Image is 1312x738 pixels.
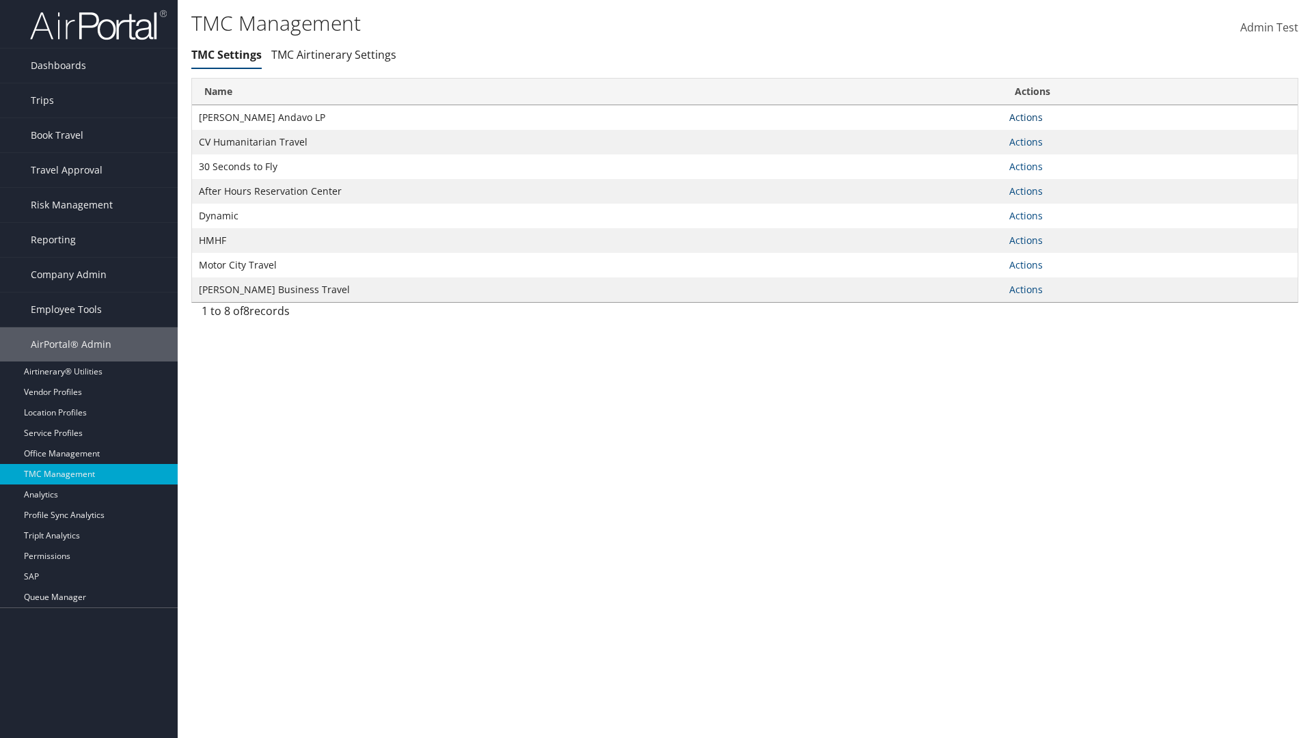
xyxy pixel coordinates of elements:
[31,258,107,292] span: Company Admin
[30,9,167,41] img: airportal-logo.png
[1009,135,1043,148] a: Actions
[31,153,102,187] span: Travel Approval
[192,204,1002,228] td: Dynamic
[31,49,86,83] span: Dashboards
[31,83,54,118] span: Trips
[31,118,83,152] span: Book Travel
[1009,258,1043,271] a: Actions
[192,277,1002,302] td: [PERSON_NAME] Business Travel
[31,188,113,222] span: Risk Management
[1009,160,1043,173] a: Actions
[191,47,262,62] a: TMC Settings
[31,292,102,327] span: Employee Tools
[192,105,1002,130] td: [PERSON_NAME] Andavo LP
[191,9,929,38] h1: TMC Management
[1009,283,1043,296] a: Actions
[1009,209,1043,222] a: Actions
[192,253,1002,277] td: Motor City Travel
[31,327,111,361] span: AirPortal® Admin
[192,228,1002,253] td: HMHF
[1009,234,1043,247] a: Actions
[1240,20,1298,35] span: Admin Test
[192,130,1002,154] td: CV Humanitarian Travel
[271,47,396,62] a: TMC Airtinerary Settings
[243,303,249,318] span: 8
[202,303,458,326] div: 1 to 8 of records
[1240,7,1298,49] a: Admin Test
[1002,79,1298,105] th: Actions
[31,223,76,257] span: Reporting
[1009,111,1043,124] a: Actions
[1009,184,1043,197] a: Actions
[192,154,1002,179] td: 30 Seconds to Fly
[192,179,1002,204] td: After Hours Reservation Center
[192,79,1002,105] th: Name: activate to sort column ascending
